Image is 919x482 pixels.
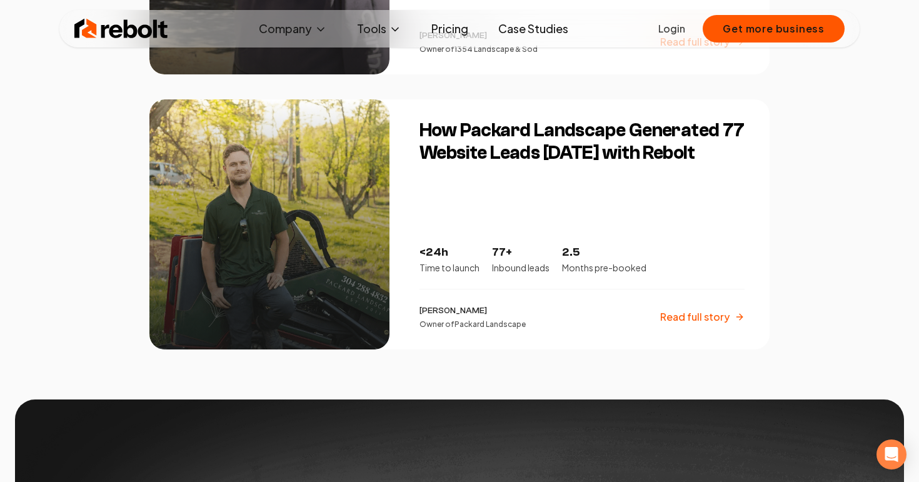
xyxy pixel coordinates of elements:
[419,119,745,164] h3: How Packard Landscape Generated 77 Website Leads [DATE] with Rebolt
[492,261,550,274] p: Inbound leads
[492,244,550,261] p: 77+
[562,261,646,274] p: Months pre-booked
[703,15,845,43] button: Get more business
[419,304,526,317] p: [PERSON_NAME]
[658,21,685,36] a: Login
[419,261,480,274] p: Time to launch
[419,319,526,329] p: Owner of Packard Landscape
[347,16,411,41] button: Tools
[74,16,168,41] img: Rebolt Logo
[249,16,337,41] button: Company
[660,309,730,324] p: Read full story
[149,99,770,349] a: How Packard Landscape Generated 77 Website Leads in 5 Months with ReboltHow Packard Landscape Gen...
[419,244,480,261] p: <24h
[421,16,478,41] a: Pricing
[419,44,538,54] p: Owner of 1354 Landscape & Sod
[562,244,646,261] p: 2.5
[876,439,906,469] div: Open Intercom Messenger
[488,16,578,41] a: Case Studies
